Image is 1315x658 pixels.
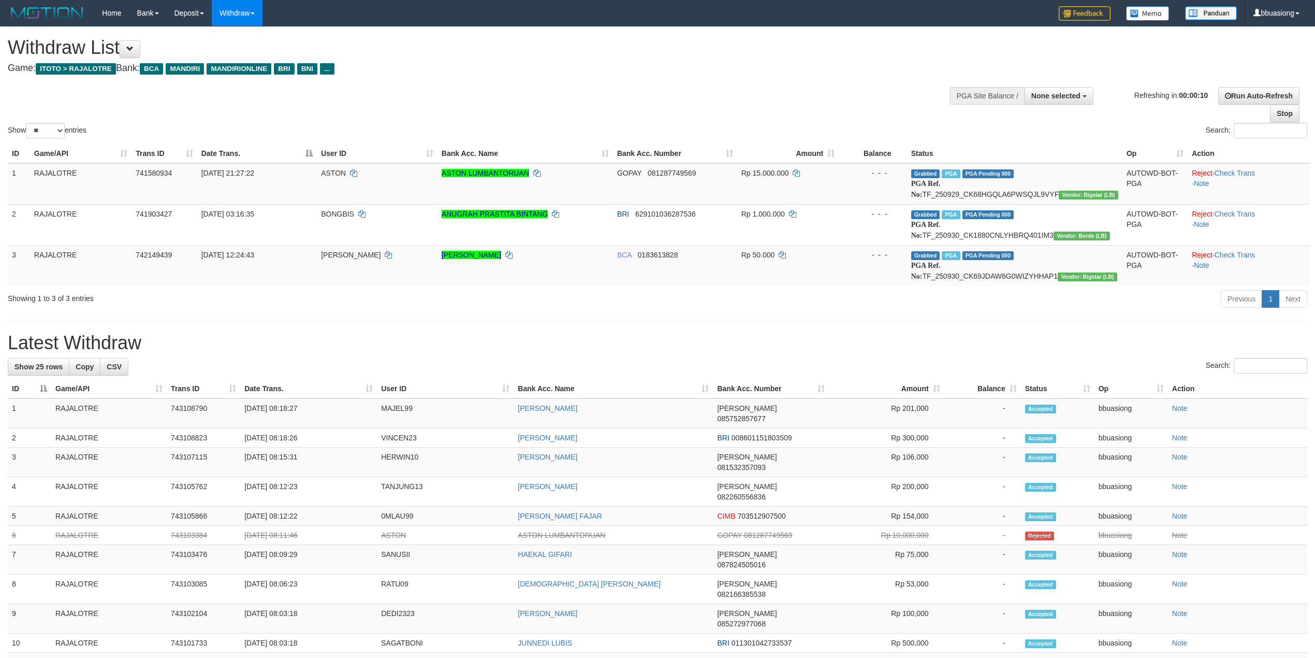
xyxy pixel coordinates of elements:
span: [PERSON_NAME] [717,609,777,618]
img: panduan.png [1185,6,1237,20]
h1: Withdraw List [8,37,866,58]
td: [DATE] 08:18:27 [240,398,377,428]
td: 743105866 [167,507,240,526]
span: BRI [274,63,294,75]
td: · · [1188,245,1310,286]
span: Copy 081287749569 to clipboard [648,169,696,177]
td: - [944,398,1021,428]
span: [PERSON_NAME] [717,404,777,412]
td: RAJALOTRE [30,245,132,286]
td: TANJUNG13 [377,477,514,507]
td: 4 [8,477,51,507]
span: Accepted [1025,610,1056,619]
img: MOTION_logo.png [8,5,86,21]
span: [DATE] 12:24:43 [201,251,254,259]
span: Marked by bbuasiong [942,169,960,178]
span: PGA Pending [962,210,1014,219]
span: Vendor URL: https://dashboard.q2checkout.com/secure [1059,191,1118,199]
td: 743103384 [167,526,240,545]
a: JUNNEDI LUBIS [518,639,572,647]
td: Rp 10,000,000 [829,526,944,545]
span: Rp 15.000.000 [741,169,789,177]
span: Accepted [1025,453,1056,462]
td: 743108823 [167,428,240,448]
td: bbuasiong [1094,604,1168,634]
td: AUTOWD-BOT-PGA [1122,245,1188,286]
span: Rp 50.000 [741,251,775,259]
span: Copy 081532357093 to clipboard [717,463,765,471]
td: bbuasiong [1094,545,1168,575]
td: bbuasiong [1094,507,1168,526]
a: Note [1172,550,1188,559]
a: ANUGRAH PRASTITA BINTANG [442,210,548,218]
span: BCA [140,63,163,75]
span: Copy 087824505016 to clipboard [717,561,765,569]
td: DEDI2323 [377,604,514,634]
span: Copy 085752857677 to clipboard [717,414,765,423]
td: 5 [8,507,51,526]
td: [DATE] 08:18:26 [240,428,377,448]
td: [DATE] 08:15:31 [240,448,377,477]
td: - [944,477,1021,507]
td: - [944,545,1021,575]
input: Search: [1234,358,1307,374]
span: Copy 629101036287536 to clipboard [635,210,696,218]
button: None selected [1025,87,1093,105]
span: Marked by bbuasiong [942,210,960,219]
td: 743105762 [167,477,240,507]
td: - [944,448,1021,477]
td: 2 [8,428,51,448]
h4: Game: Bank: [8,63,866,74]
td: HERWIN10 [377,448,514,477]
div: - - - [843,250,902,260]
a: Note [1194,220,1209,228]
a: ASTON LUMBANTORUAN [442,169,529,177]
div: PGA Site Balance / [950,87,1025,105]
span: Copy 082166385538 to clipboard [717,590,765,598]
span: Vendor URL: https://dashboard.q2checkout.com/secure [1058,273,1117,281]
td: 743102104 [167,604,240,634]
td: 3 [8,245,30,286]
span: [PERSON_NAME] [321,251,381,259]
th: Status [907,144,1122,163]
th: Date Trans.: activate to sort column descending [197,144,317,163]
span: Accepted [1025,434,1056,443]
b: PGA Ref. No: [911,180,941,198]
td: TF_250929_CK68HGQLA6PWSQJL9VYF [907,163,1122,205]
td: RAJALOTRE [51,448,167,477]
span: Copy 011301042733537 to clipboard [732,639,792,647]
label: Search: [1206,123,1307,138]
span: Accepted [1025,580,1056,589]
b: PGA Ref. No: [911,262,941,280]
td: Rp 106,000 [829,448,944,477]
a: Note [1172,609,1188,618]
td: 3 [8,448,51,477]
td: AUTOWD-BOT-PGA [1122,204,1188,245]
a: [PERSON_NAME] [518,434,577,442]
span: Copy 0183613828 to clipboard [638,251,678,259]
label: Show entries [8,123,86,138]
td: 1 [8,398,51,428]
td: Rp 75,000 [829,545,944,575]
td: Rp 100,000 [829,604,944,634]
a: Note [1172,404,1188,412]
a: ASTON LUMBANTORUAN [518,531,605,539]
td: RAJALOTRE [51,477,167,507]
td: MAJEL99 [377,398,514,428]
td: - [944,575,1021,604]
span: BCA [617,251,632,259]
a: 1 [1262,290,1279,308]
td: 6 [8,526,51,545]
a: Note [1172,639,1188,647]
span: Copy 085272977068 to clipboard [717,620,765,628]
a: Next [1279,290,1307,308]
a: Note [1172,531,1188,539]
th: Bank Acc. Number: activate to sort column ascending [713,379,828,398]
td: bbuasiong [1094,398,1168,428]
td: RAJALOTRE [51,634,167,653]
span: Accepted [1025,551,1056,560]
th: Balance [839,144,907,163]
div: - - - [843,168,902,178]
span: [PERSON_NAME] [717,550,777,559]
span: MANDIRIONLINE [207,63,271,75]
